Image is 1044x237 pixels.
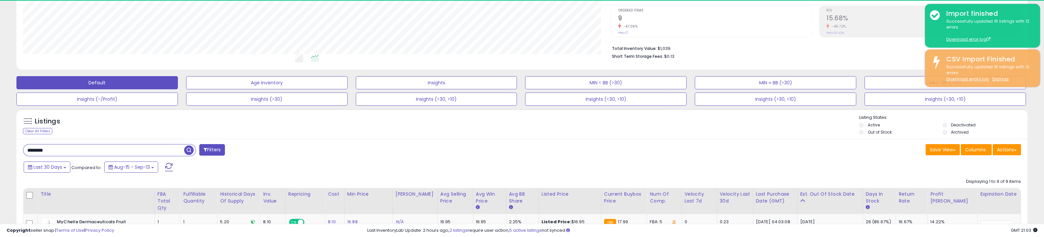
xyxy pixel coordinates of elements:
a: Download error log [946,36,990,42]
div: Avg BB Share [509,191,536,205]
div: Last Purchase Date (GMT) [756,191,795,205]
div: Successfully updated 16 listings with 12 errors. [941,18,1035,43]
button: Insights (<30, <10) [864,93,1026,106]
b: Total Inventory Value: [612,46,657,51]
h2: 15.68% [826,14,1021,23]
div: Successfully updated 16 listings with 12 errors. [941,64,1035,82]
div: Import finished [941,9,1035,18]
label: Active [868,122,880,128]
label: Archived [951,129,969,135]
a: Download errors log [946,76,989,82]
button: Filters [199,144,225,156]
div: Inv. value [263,191,282,205]
div: Min Price [347,191,390,198]
button: Default [16,76,178,89]
div: Velocity Last 7d [685,191,714,205]
button: Insights (-/Profit) [16,93,178,106]
small: -46.72% [829,24,846,29]
u: Dismiss [992,76,1009,82]
div: Avg Selling Price [440,191,470,205]
div: Title [40,191,152,198]
small: Days In Stock. [866,205,870,210]
button: Insights (>30, <10) [695,93,856,106]
div: FBA Total Qty [158,191,178,211]
div: Listed Price [542,191,598,198]
button: Save View [926,144,960,155]
div: Cost [328,191,342,198]
span: Last 30 Days [34,164,62,170]
div: Return Rate [899,191,925,205]
a: Privacy Policy [85,227,114,233]
span: 2025-10-14 21:03 GMT [1011,227,1037,233]
h2: 9 [618,14,813,23]
button: Insights (>30) [186,93,348,106]
small: Avg BB Share. [509,205,513,210]
div: Clear All Filters [23,128,52,134]
div: Est. Out Of Stock Date [800,191,860,198]
span: ROI [826,9,1021,12]
small: Prev: 17 [618,31,628,35]
button: Insights (>30, >10) [356,93,517,106]
button: Actions [993,144,1021,155]
div: Fulfillable Quantity [183,191,214,205]
div: Num of Comp. [650,191,679,205]
span: Ordered Items [618,9,813,12]
div: Repricing [288,191,323,198]
a: 5 active listings [509,227,542,233]
p: Listing States: [859,115,1028,121]
button: Aug-15 - Sep-13 [104,162,158,173]
span: Compared to: [71,164,102,171]
b: Short Term Storage Fees: [612,54,663,59]
label: Deactivated [951,122,976,128]
div: Avg Win Price [476,191,503,205]
a: Terms of Use [56,227,84,233]
small: Prev: 29.43% [826,31,844,35]
button: Columns [961,144,992,155]
div: Days In Stock [866,191,893,205]
button: MIN = BB (>30) [695,76,856,89]
div: Expiration date [980,191,1018,198]
div: seller snap | | [7,227,114,234]
small: -47.06% [621,24,638,29]
div: Last InventoryLab Update: 2 hours ago, require user action, not synced. [367,227,1037,234]
span: $0.13 [664,53,674,59]
div: Velocity Last 30d [720,191,750,205]
strong: Copyright [7,227,31,233]
div: [PERSON_NAME] [396,191,435,198]
div: Profit [PERSON_NAME] [930,191,975,205]
h5: Listings [35,117,60,126]
span: Columns [965,146,986,153]
label: Out of Stock [868,129,892,135]
a: 2 listings [449,227,468,233]
button: Insights (<30, >10) [525,93,687,106]
button: MIN < BB (>30) [525,76,687,89]
button: MIN > BB (>30) [864,76,1026,89]
div: Displaying 1 to 9 of 9 items [966,179,1021,185]
div: Historical Days Of Supply [220,191,257,205]
button: Insights [356,76,517,89]
div: CSV Import Finished [941,54,1035,64]
div: Current Buybox Price [604,191,644,205]
span: Aug-15 - Sep-13 [114,164,150,170]
button: Age Inventory [186,76,348,89]
th: CSV column name: cust_attr_1_Expiration date [978,188,1021,214]
small: Avg Win Price. [476,205,480,210]
li: $1,039 [612,44,1016,52]
button: Last 30 Days [24,162,70,173]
